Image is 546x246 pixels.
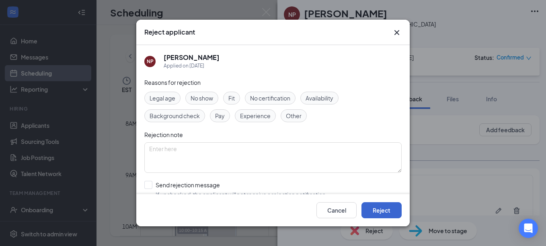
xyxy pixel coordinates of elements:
[316,202,357,218] button: Cancel
[164,62,220,70] div: Applied on [DATE]
[191,94,213,102] span: No show
[361,202,402,218] button: Reject
[150,111,200,120] span: Background check
[144,28,195,37] h3: Reject applicant
[519,219,538,238] div: Open Intercom Messenger
[144,79,201,86] span: Reasons for rejection
[144,131,183,138] span: Rejection note
[228,94,235,102] span: Fit
[306,94,333,102] span: Availability
[147,58,154,65] div: NP
[164,53,220,62] h5: [PERSON_NAME]
[250,94,290,102] span: No certification
[215,111,225,120] span: Pay
[150,94,175,102] span: Legal age
[392,28,402,37] button: Close
[286,111,302,120] span: Other
[392,28,402,37] svg: Cross
[240,111,271,120] span: Experience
